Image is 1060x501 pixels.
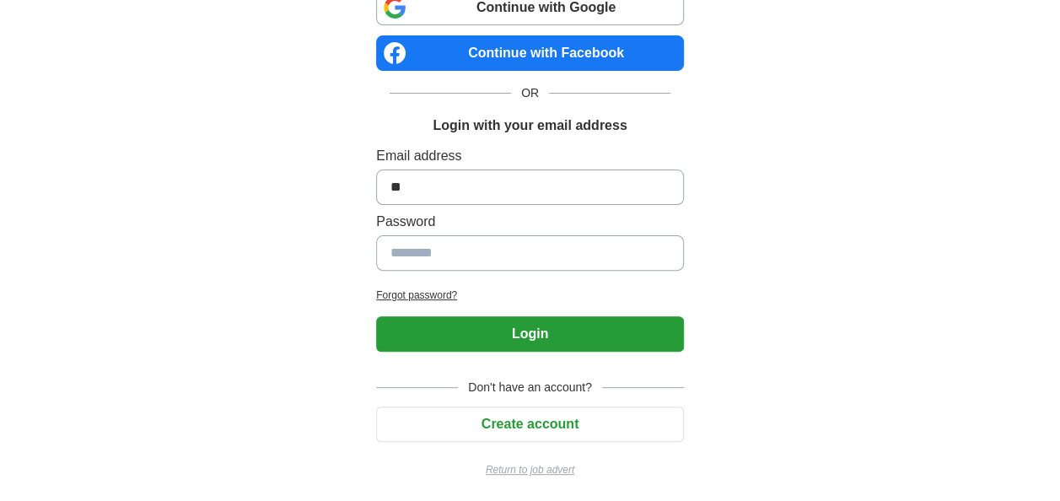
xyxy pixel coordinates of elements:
a: Create account [376,417,684,431]
h1: Login with your email address [433,116,627,136]
label: Password [376,212,684,232]
span: OR [511,84,549,102]
label: Email address [376,146,684,166]
a: Continue with Facebook [376,35,684,71]
span: Don't have an account? [458,379,602,396]
button: Login [376,316,684,352]
a: Return to job advert [376,462,684,477]
a: Forgot password? [376,288,684,303]
button: Create account [376,407,684,442]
